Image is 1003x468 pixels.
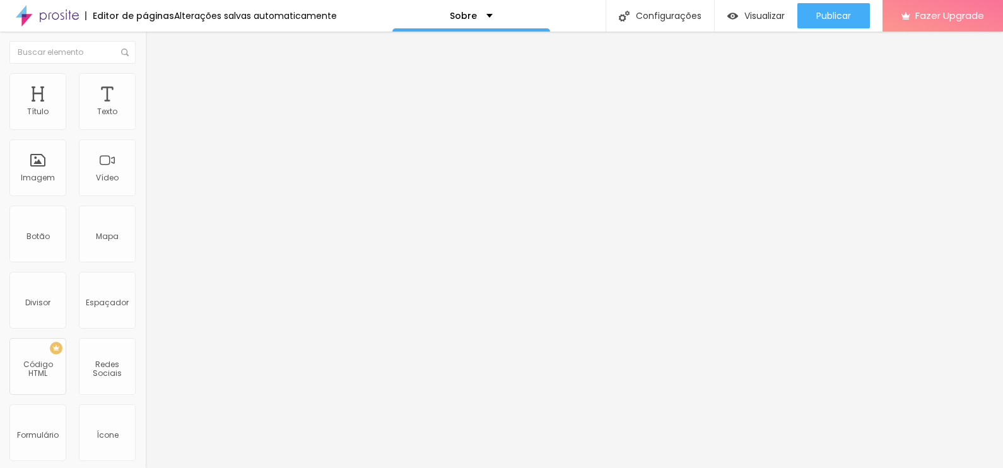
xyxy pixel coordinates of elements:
[96,240,119,249] div: Mapa
[27,107,49,116] div: Título
[797,3,870,28] button: Publicar
[121,49,129,56] img: Icone
[727,11,738,21] img: view-1.svg
[82,368,132,386] div: Redes Sociais
[13,368,62,386] div: Código HTML
[744,11,785,21] span: Visualizar
[86,306,129,315] div: Espaçador
[715,3,797,28] button: Visualizar
[816,11,851,21] span: Publicar
[174,11,337,20] div: Alterações salvas automaticamente
[26,240,50,249] div: Botão
[915,10,984,21] span: Fazer Upgrade
[96,173,119,182] div: Vídeo
[85,11,174,20] div: Editor de páginas
[145,32,1003,468] iframe: Editor
[450,11,477,20] p: Sobre
[97,438,119,447] div: Ícone
[25,306,50,315] div: Divisor
[97,107,117,116] div: Texto
[17,438,59,447] div: Formulário
[619,11,630,21] img: Icone
[21,173,55,182] div: Imagem
[9,41,136,64] input: Buscar elemento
